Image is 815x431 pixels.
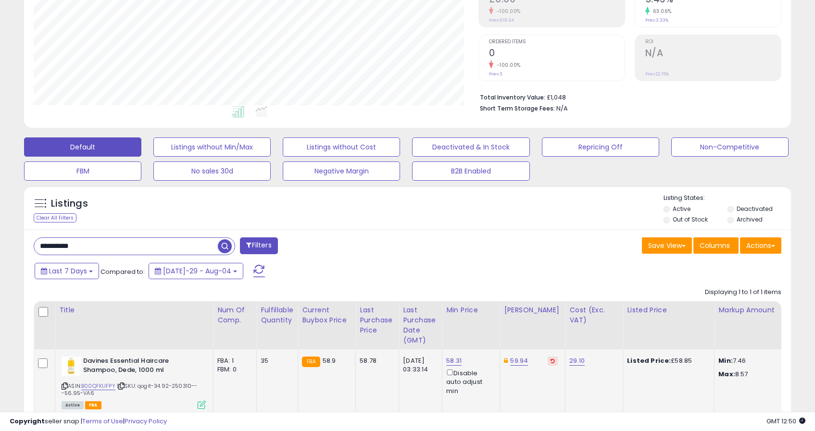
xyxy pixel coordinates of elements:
[510,356,528,366] a: 59.94
[642,237,692,254] button: Save View
[217,305,252,325] div: Num of Comp.
[35,263,99,279] button: Last 7 Days
[542,137,659,157] button: Repricing Off
[51,197,88,210] h5: Listings
[493,8,521,15] small: -100.00%
[489,48,625,61] h2: 0
[645,71,669,77] small: Prev: 22.15%
[10,417,45,426] strong: Copyright
[100,267,145,276] span: Compared to:
[645,17,668,23] small: Prev: 3.33%
[673,205,690,213] label: Active
[489,71,502,77] small: Prev: 3
[62,357,206,408] div: ASIN:
[718,305,802,315] div: Markup Amount
[323,356,336,365] span: 58.9
[718,369,735,379] strong: Max:
[569,305,619,325] div: Cost (Exc. VAT)
[82,417,123,426] a: Terms of Use
[480,91,774,102] li: £1,048
[125,417,167,426] a: Privacy Policy
[718,356,733,365] strong: Min:
[480,104,555,112] b: Short Term Storage Fees:
[650,8,672,15] small: 63.06%
[493,62,521,69] small: -100.00%
[62,382,198,396] span: | SKU: qogit-34.92-250310---56.95-VA6
[504,305,561,315] div: [PERSON_NAME]
[10,417,167,426] div: seller snap | |
[446,305,496,315] div: Min Price
[446,356,462,366] a: 58.31
[24,137,141,157] button: Default
[766,417,805,426] span: 2025-08-12 12:50 GMT
[737,215,763,223] label: Archived
[149,263,243,279] button: [DATE]-29 - Aug-04
[693,237,739,254] button: Columns
[671,137,789,157] button: Non-Competitive
[627,357,707,365] div: £58.85
[446,368,492,395] div: Disable auto adjust min
[700,241,730,250] span: Columns
[360,305,395,335] div: Last Purchase Price
[740,237,781,254] button: Actions
[283,137,400,157] button: Listings without Cost
[718,357,798,365] p: 7.46
[34,213,76,222] div: Clear All Filters
[645,48,781,61] h2: N/A
[412,161,529,181] button: B2B Enabled
[240,237,277,254] button: Filters
[556,104,568,113] span: N/A
[83,357,200,377] b: Davines Essential Haircare Shampoo, Dede, 1000 ml
[24,161,141,181] button: FBM
[302,357,320,367] small: FBA
[489,17,514,23] small: Prev: £19.34
[480,93,545,101] b: Total Inventory Value:
[261,305,294,325] div: Fulfillable Quantity
[261,357,290,365] div: 35
[153,137,271,157] button: Listings without Min/Max
[737,205,773,213] label: Deactivated
[403,305,438,345] div: Last Purchase Date (GMT)
[705,288,781,297] div: Displaying 1 to 1 of 1 items
[62,401,84,409] span: All listings currently available for purchase on Amazon
[627,305,710,315] div: Listed Price
[412,137,529,157] button: Deactivated & In Stock
[302,305,351,325] div: Current Buybox Price
[673,215,708,223] label: Out of Stock
[283,161,400,181] button: Negative Margin
[217,365,249,374] div: FBM: 0
[163,266,231,276] span: [DATE]-29 - Aug-04
[569,356,585,366] a: 29.10
[645,39,781,45] span: ROI
[627,356,671,365] b: Listed Price:
[718,370,798,379] p: 8.57
[62,357,81,376] img: 31N6yLJ+vkL._SL40_.jpg
[217,357,249,365] div: FBA: 1
[360,357,391,365] div: 58.78
[81,382,115,390] a: B00QFKUFPY
[49,266,87,276] span: Last 7 Days
[85,401,101,409] span: FBA
[59,305,209,315] div: Title
[403,357,435,374] div: [DATE] 03:33:14
[664,194,791,203] p: Listing States:
[489,39,625,45] span: Ordered Items
[153,161,271,181] button: No sales 30d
